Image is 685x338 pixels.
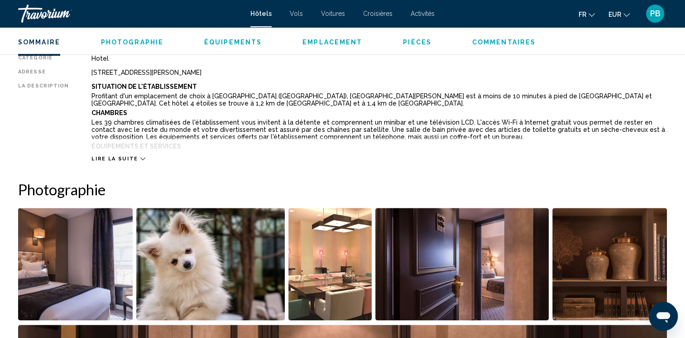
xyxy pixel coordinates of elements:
button: Pièces [403,38,431,46]
button: Équipements [204,38,262,46]
span: Lire la suite [91,156,138,162]
div: [STREET_ADDRESS][PERSON_NAME] [91,69,667,76]
button: Open full-screen image slider [552,208,667,321]
a: Croisières [363,10,393,17]
button: Sommaire [18,38,60,46]
a: Hôtels [250,10,272,17]
button: Open full-screen image slider [375,208,549,321]
button: Change language [579,8,595,21]
div: Catégorie [18,55,69,62]
span: EUR [608,11,621,18]
button: Change currency [608,8,630,21]
b: Chambres [91,109,127,116]
p: Les 39 chambres climatisées de l'établissement vous invitent à la détente et comprennent un minib... [91,119,667,140]
a: Travorium [18,5,241,23]
a: Activités [411,10,435,17]
a: Vols [290,10,303,17]
h2: Photographie [18,180,667,198]
a: Voitures [321,10,345,17]
button: Emplacement [302,38,362,46]
iframe: Button to launch messaging window [649,302,678,331]
div: La description [18,83,69,151]
button: Commentaires [472,38,536,46]
button: User Menu [643,4,667,23]
button: Open full-screen image slider [18,208,133,321]
div: Adresse [18,69,69,76]
div: Hotel [91,55,667,62]
b: Situation De L'établissement [91,83,197,90]
button: Photographie [101,38,163,46]
button: Lire la suite [91,155,145,162]
button: Open full-screen image slider [136,208,285,321]
span: PB [650,9,661,18]
span: fr [579,11,586,18]
button: Open full-screen image slider [288,208,371,321]
p: Profitant d'un emplacement de choix à [GEOGRAPHIC_DATA] ([GEOGRAPHIC_DATA]), [GEOGRAPHIC_DATA][PE... [91,92,667,107]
